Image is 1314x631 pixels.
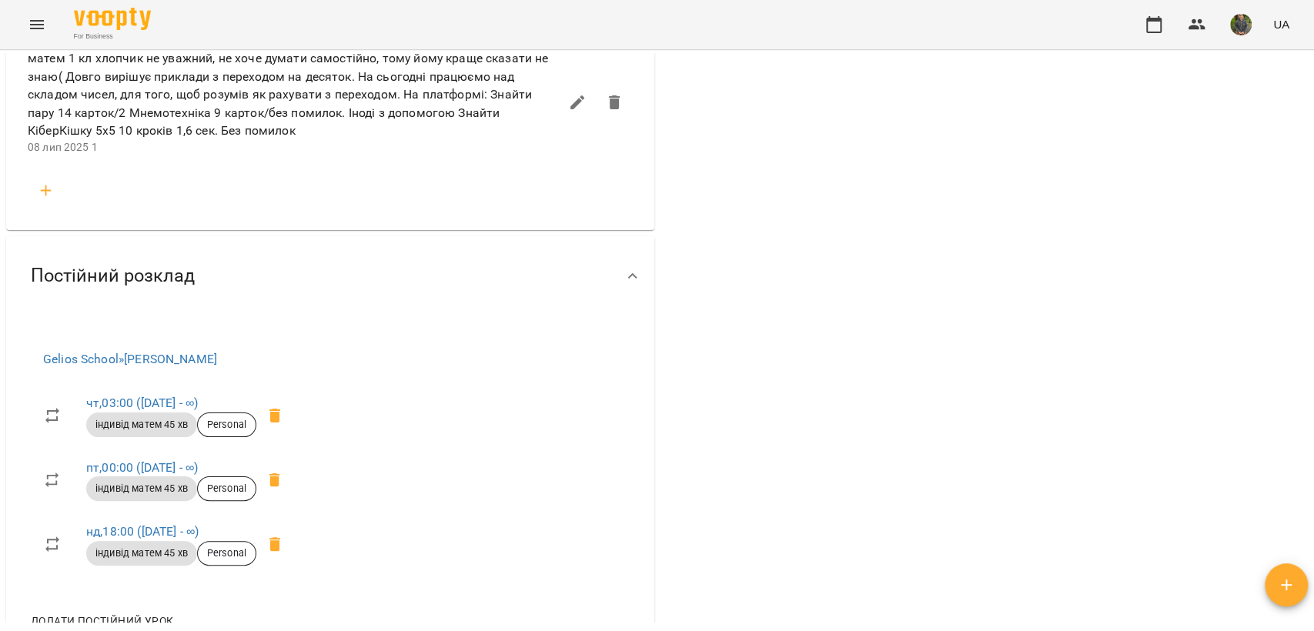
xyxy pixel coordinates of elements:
span: Постійний розклад [31,264,195,288]
span: Видалити приватний урок Гусак Олена пт 00:00 клієнта Платон Бурцев [256,462,293,499]
span: Видалити приватний урок Гусак Олена чт 03:00 клієнта Платон Бурцев [256,397,293,434]
span: індивід матем 45 хв [86,482,197,496]
span: Personal [198,482,256,496]
a: Gelios School»[PERSON_NAME] [43,352,217,366]
img: 2aca21bda46e2c85bd0f5a74cad084d8.jpg [1230,14,1252,35]
span: індивід матем 45 хв [86,546,197,560]
button: UA [1267,10,1296,38]
button: Menu [18,6,55,43]
span: матем 1 кл хлопчик не уважний, не хоче думати самостійно, тому йому краще сказати не знаю( Довго ... [28,49,559,140]
span: Personal [198,546,256,560]
span: Видалити приватний урок Гусак Олена нд 18:00 клієнта Платон Бурцев [256,526,293,563]
a: чт,03:00 ([DATE] - ∞) [86,396,198,410]
span: Додати постійний урок [31,612,173,630]
span: UA [1273,16,1289,32]
span: 08 лип 2025 1 [28,141,98,153]
div: Постійний розклад [6,236,654,315]
span: індивід матем 45 хв [86,418,197,432]
a: нд,18:00 ([DATE] - ∞) [86,524,199,539]
a: пт,00:00 ([DATE] - ∞) [86,460,198,475]
span: For Business [74,32,151,42]
span: Personal [198,418,256,432]
img: Voopty Logo [74,8,151,30]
